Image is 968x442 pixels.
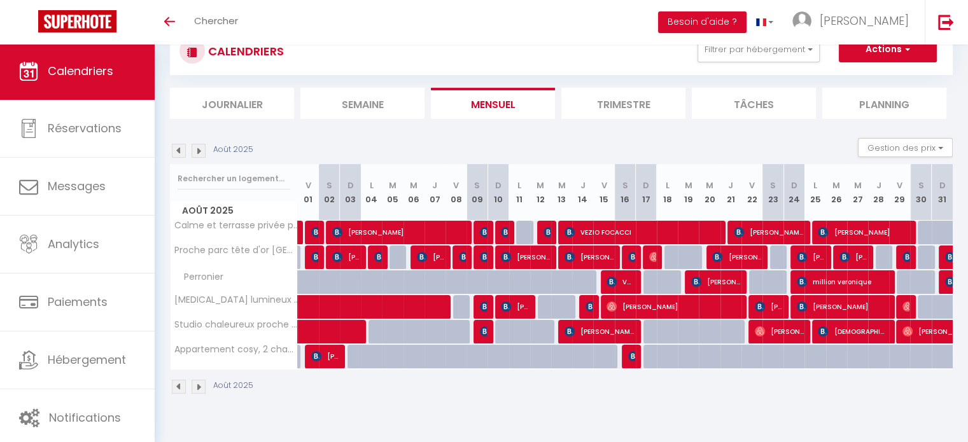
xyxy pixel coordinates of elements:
span: Analytics [48,236,99,252]
span: Studio chaleureux proche métroB [172,320,300,329]
th: 16 [615,164,636,221]
img: Super Booking [38,10,116,32]
span: [PERSON_NAME] [480,294,487,319]
span: [PERSON_NAME] [565,319,635,343]
span: [PERSON_NAME] [311,344,339,368]
span: [PERSON_NAME] [332,245,360,269]
span: [PERSON_NAME] [607,294,740,319]
span: [PERSON_NAME] [628,344,635,368]
button: Ouvrir le widget de chat LiveChat [10,5,48,43]
th: 30 [910,164,931,221]
img: logout [938,14,954,30]
li: Tâches [692,88,816,119]
span: [PERSON_NAME] [501,245,550,269]
span: [PERSON_NAME] [459,245,466,269]
abbr: L [813,179,817,191]
span: [PERSON_NAME] [902,294,909,319]
li: Trimestre [561,88,685,119]
th: 26 [826,164,847,221]
th: 22 [741,164,762,221]
span: [PERSON_NAME] [565,245,614,269]
span: [PERSON_NAME] [311,245,318,269]
p: Août 2025 [213,144,253,156]
span: [PERSON_NAME] [586,294,593,319]
span: [PERSON_NAME] [797,294,888,319]
abbr: V [749,179,755,191]
th: 27 [847,164,868,221]
span: [PERSON_NAME] [649,245,656,269]
th: 15 [593,164,614,221]
button: Actions [839,37,937,62]
span: [PERSON_NAME] [311,220,318,244]
abbr: D [643,179,649,191]
th: 11 [509,164,530,221]
li: Planning [822,88,946,119]
span: Réservations [48,120,122,136]
span: [PERSON_NAME] [691,270,740,294]
span: Appartement cosy, 2 chambres [172,345,300,354]
span: Hébergement [48,352,126,368]
span: [PERSON_NAME] [755,294,783,319]
span: Vaiata Bougues [607,270,635,294]
abbr: S [474,179,480,191]
th: 04 [361,164,382,221]
span: [PERSON_NAME] [417,245,445,269]
th: 21 [720,164,741,221]
span: [PERSON_NAME] [628,245,635,269]
th: 20 [699,164,720,221]
abbr: S [622,179,628,191]
th: 23 [762,164,783,221]
abbr: M [537,179,544,191]
span: [PERSON_NAME] [374,245,381,269]
span: [PERSON_NAME] [797,245,825,269]
abbr: S [326,179,332,191]
span: [MEDICAL_DATA] lumineux 6 personnes proche [GEOGRAPHIC_DATA] métro [172,295,300,305]
th: 10 [488,164,509,221]
abbr: M [389,179,396,191]
abbr: M [685,179,692,191]
abbr: J [432,179,437,191]
h3: CALENDRIERS [205,37,284,66]
span: [PERSON_NAME] [480,319,487,343]
th: 18 [657,164,678,221]
abbr: M [832,179,840,191]
span: [PERSON_NAME] [839,245,867,269]
span: Août 2025 [171,202,297,220]
th: 14 [572,164,593,221]
th: 07 [424,164,445,221]
span: [PERSON_NAME] [820,13,909,29]
th: 01 [298,164,319,221]
abbr: D [495,179,502,191]
span: [PERSON_NAME] [480,245,487,269]
th: 03 [340,164,361,221]
span: [PERSON_NAME] [332,220,465,244]
span: Messages [48,178,106,194]
p: Août 2025 [213,380,253,392]
abbr: L [666,179,670,191]
abbr: M [410,179,417,191]
span: [PERSON_NAME] [818,220,909,244]
th: 05 [382,164,403,221]
th: 09 [466,164,488,221]
abbr: V [897,179,902,191]
th: 13 [551,164,572,221]
li: Mensuel [431,88,555,119]
abbr: L [517,179,521,191]
span: Notifications [49,410,121,425]
th: 08 [445,164,466,221]
li: Journalier [170,88,294,119]
span: [PERSON_NAME] [501,294,529,319]
abbr: M [558,179,566,191]
th: 06 [403,164,424,221]
abbr: L [370,179,374,191]
span: Calendriers [48,63,113,79]
th: 02 [319,164,340,221]
abbr: D [347,179,354,191]
abbr: J [580,179,586,191]
th: 12 [530,164,551,221]
abbr: D [939,179,946,191]
span: million veronique [797,270,888,294]
button: Filtrer par hébergement [698,37,820,62]
abbr: J [728,179,733,191]
abbr: J [876,179,881,191]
